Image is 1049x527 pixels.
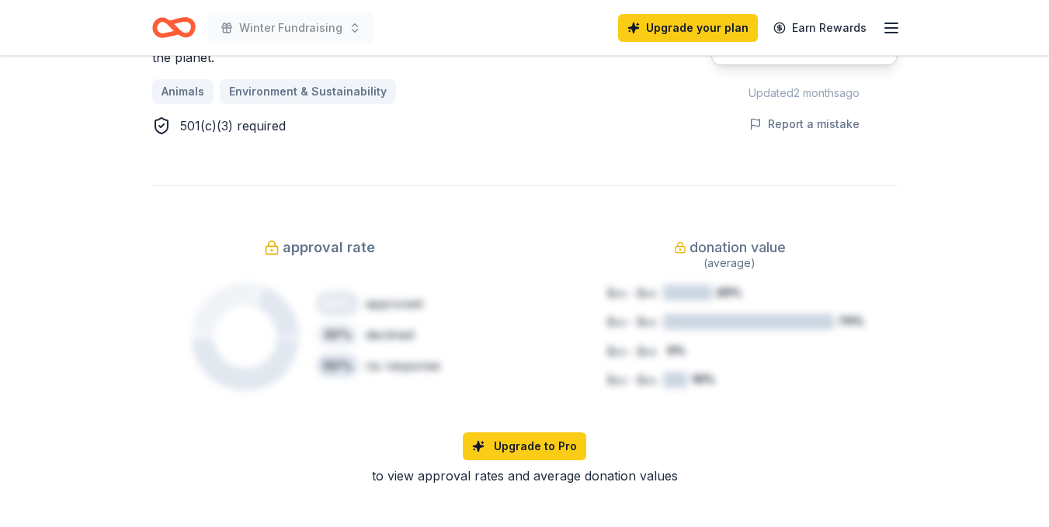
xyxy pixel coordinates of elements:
[689,235,786,260] span: donation value
[366,356,440,375] div: no response
[691,373,714,386] tspan: 10%
[749,115,860,133] button: Report a mistake
[618,14,758,42] a: Upgrade your plan
[366,325,414,344] div: declined
[180,118,286,133] span: 501(c)(3) required
[838,314,863,328] tspan: 70%
[239,19,342,37] span: Winter Fundraising
[607,315,657,328] tspan: $xx - $xx
[716,286,742,299] tspan: 20%
[366,294,422,313] div: approved
[316,291,360,316] div: 20 %
[711,84,898,102] div: Updated 2 months ago
[229,82,387,101] span: Environment & Sustainability
[152,466,898,485] div: to view approval rates and average donation values
[463,432,586,460] a: Upgrade to Pro
[152,9,196,46] a: Home
[208,12,373,43] button: Winter Fundraising
[316,353,360,378] div: 50 %
[562,254,898,272] div: (average)
[607,373,657,387] tspan: $xx - $xx
[316,322,360,347] div: 30 %
[162,82,204,101] span: Animals
[667,344,686,357] tspan: 0%
[152,79,214,104] a: Animals
[607,286,657,300] tspan: $xx - $xx
[220,79,396,104] a: Environment & Sustainability
[607,345,657,358] tspan: $xx - $xx
[764,14,876,42] a: Earn Rewards
[283,235,375,260] span: approval rate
